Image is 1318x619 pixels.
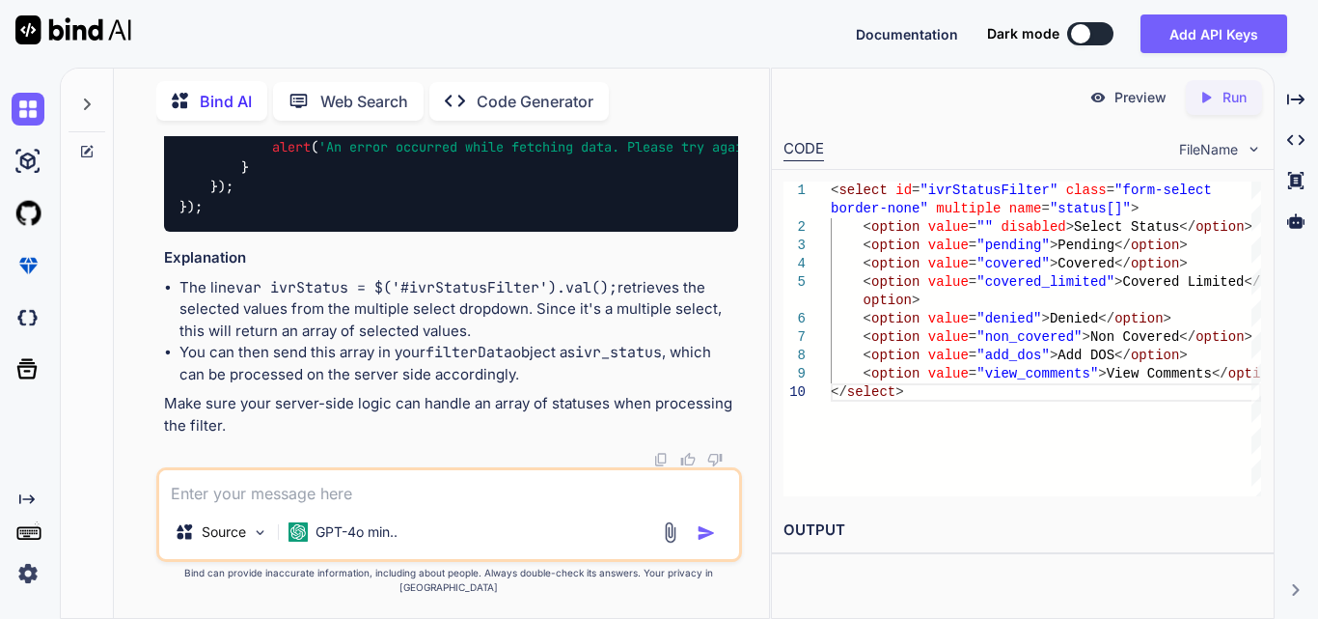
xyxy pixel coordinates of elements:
[895,183,912,198] span: id
[969,238,976,253] span: =
[864,348,871,363] span: <
[871,238,920,253] span: option
[1212,366,1228,381] span: </
[864,366,871,381] span: <
[871,348,920,363] span: option
[156,566,742,595] p: Bind can provide inaccurate information, including about people. Always double-check its answers....
[912,293,920,308] span: >
[1002,219,1066,235] span: disabled
[969,219,976,235] span: =
[976,219,993,235] span: ""
[252,524,268,541] img: Pick Models
[783,255,806,273] div: 4
[783,237,806,255] div: 3
[871,256,920,271] span: option
[1114,274,1122,290] span: >
[426,343,512,362] code: filterData
[12,197,44,230] img: githubLight
[969,366,976,381] span: =
[1050,348,1057,363] span: >
[575,343,662,362] code: ivr_status
[1179,348,1187,363] span: >
[1228,366,1277,381] span: option
[12,557,44,590] img: settings
[1179,140,1238,159] span: FileName
[895,384,903,400] span: >
[1114,256,1131,271] span: </
[928,256,969,271] span: value
[318,139,766,156] span: 'An error occurred while fetching data. Please try again.'
[1245,219,1252,235] span: >
[864,329,871,345] span: <
[871,366,920,381] span: option
[864,256,871,271] span: <
[976,274,1114,290] span: "covered_limited"
[928,274,969,290] span: value
[680,452,696,467] img: like
[1195,219,1244,235] span: option
[179,277,738,343] li: The line retrieves the selected values from the multiple select dropdown. Since it's a multiple s...
[15,15,131,44] img: Bind AI
[969,311,976,326] span: =
[976,329,1082,345] span: "non_covered"
[1179,256,1187,271] span: >
[202,522,246,542] p: Source
[235,278,618,297] code: var ivrStatus = $('#ivrStatusFilter').val();
[164,393,738,436] p: Make sure your server-side logic can handle an array of statuses when processing the filter.
[864,274,871,290] span: <
[1131,238,1179,253] span: option
[1090,329,1179,345] span: Non Covered
[1222,88,1247,107] p: Run
[179,342,738,385] li: You can then send this array in your object as , which can be processed on the server side accord...
[928,329,969,345] span: value
[936,201,1001,216] span: multiple
[1131,201,1139,216] span: >
[1179,238,1187,253] span: >
[783,218,806,237] div: 2
[783,138,824,161] div: CODE
[969,256,976,271] span: =
[1245,274,1261,290] span: </
[1114,238,1131,253] span: </
[1131,348,1179,363] span: option
[12,249,44,282] img: premium
[831,183,838,198] span: <
[871,274,920,290] span: option
[969,274,976,290] span: =
[920,183,1057,198] span: "ivrStatusFilter"
[928,366,969,381] span: value
[871,311,920,326] span: option
[12,93,44,126] img: chat
[12,145,44,178] img: ai-studio
[838,183,887,198] span: select
[783,328,806,347] div: 7
[864,219,871,235] span: <
[864,293,912,308] span: option
[847,384,895,400] span: select
[164,247,738,269] h3: Explanation
[1140,14,1287,53] button: Add API Keys
[864,238,871,253] span: <
[1074,219,1179,235] span: Select Status
[928,348,969,363] span: value
[1089,89,1107,106] img: preview
[1114,183,1212,198] span: "form-select
[1114,348,1131,363] span: </
[969,348,976,363] span: =
[1098,366,1106,381] span: >
[831,384,847,400] span: </
[976,348,1050,363] span: "add_dos"
[1131,256,1179,271] span: option
[772,508,1274,553] h2: OUTPUT
[12,301,44,334] img: darkCloudIdeIcon
[477,90,593,113] p: Code Generator
[783,182,806,200] div: 1
[1246,141,1262,157] img: chevron down
[969,329,976,345] span: =
[912,183,920,198] span: =
[272,139,311,156] span: alert
[871,219,920,235] span: option
[1114,88,1167,107] p: Preview
[783,310,806,328] div: 6
[1107,183,1114,198] span: =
